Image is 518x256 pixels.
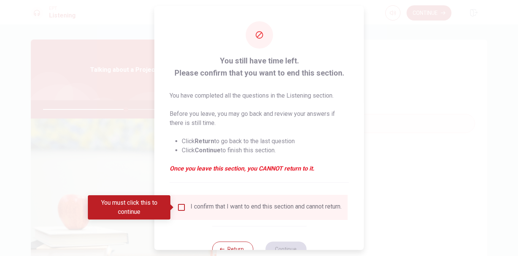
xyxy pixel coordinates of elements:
[88,195,170,220] div: You must click this to continue
[170,55,349,79] span: You still have time left. Please confirm that you want to end this section.
[182,137,349,146] li: Click to go back to the last question
[170,164,349,173] em: Once you leave this section, you CANNOT return to it.
[182,146,349,155] li: Click to finish this section.
[170,109,349,128] p: Before you leave, you may go back and review your answers if there is still time.
[177,203,186,212] span: You must click this to continue
[195,147,221,154] strong: Continue
[170,91,349,100] p: You have completed all the questions in the Listening section.
[191,203,342,212] div: I confirm that I want to end this section and cannot return.
[195,137,214,145] strong: Return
